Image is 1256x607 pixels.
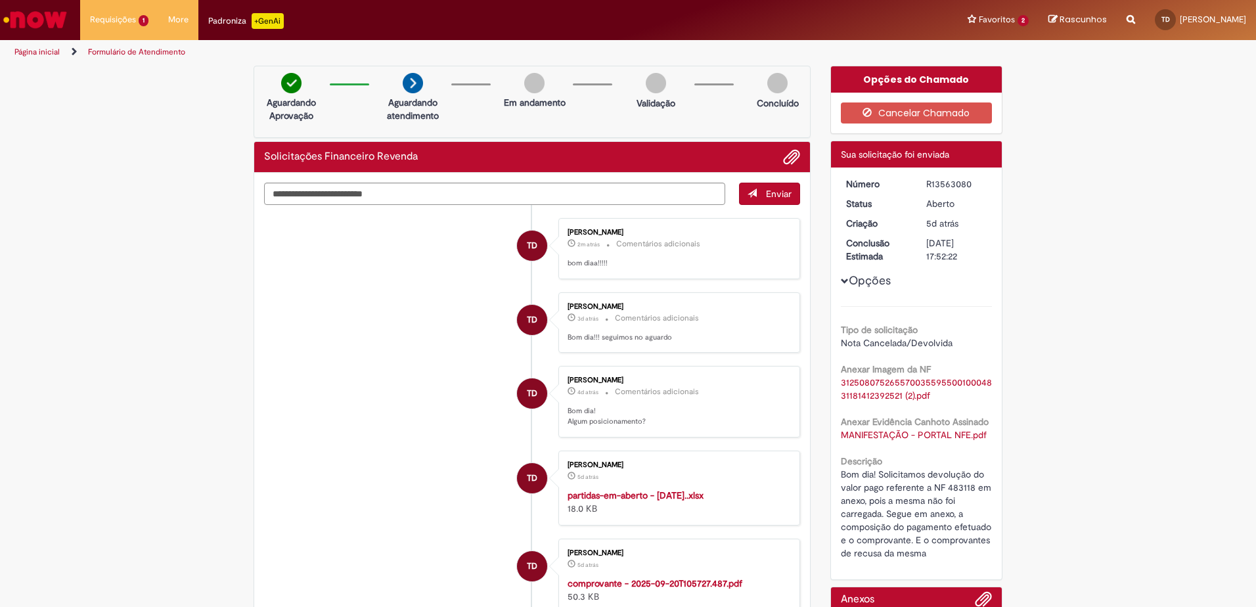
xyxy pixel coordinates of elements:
[926,217,958,229] span: 5d atrás
[403,73,423,93] img: arrow-next.png
[527,378,537,409] span: TD
[841,324,918,336] b: Tipo de solicitação
[739,183,800,205] button: Enviar
[208,13,284,29] div: Padroniza
[757,97,799,110] p: Concluído
[841,594,874,606] h2: Anexos
[1048,14,1107,26] a: Rascunhos
[524,73,545,93] img: img-circle-grey.png
[841,416,989,428] b: Anexar Evidência Canhoto Assinado
[168,13,189,26] span: More
[527,462,537,494] span: TD
[568,461,786,469] div: [PERSON_NAME]
[841,376,992,401] a: Download de 31250807526557003559550010004831181412392521 (2).pdf
[926,236,987,263] div: [DATE] 17:52:22
[841,429,987,441] a: Download de MANIFESTAÇÃO - PORTAL NFE.pdf
[637,97,675,110] p: Validação
[841,455,882,467] b: Descrição
[252,13,284,29] p: +GenAi
[10,40,828,64] ul: Trilhas de página
[568,549,786,557] div: [PERSON_NAME]
[14,47,60,57] a: Página inicial
[836,197,917,210] dt: Status
[577,315,598,323] time: 27/09/2025 10:56:28
[517,305,547,335] div: Thiago Luiz Thomé Dill
[979,13,1015,26] span: Favoritos
[836,177,917,191] dt: Número
[259,96,323,122] p: Aguardando Aprovação
[1180,14,1246,25] span: [PERSON_NAME]
[577,561,598,569] span: 5d atrás
[836,217,917,230] dt: Criação
[517,231,547,261] div: Thiago Luiz Thomé Dill
[568,258,786,269] p: bom diaa!!!!!
[568,489,786,515] div: 18.0 KB
[1018,15,1029,26] span: 2
[568,229,786,236] div: [PERSON_NAME]
[841,337,953,349] span: Nota Cancelada/Devolvida
[568,489,704,501] a: partidas-em-aberto - [DATE]..xlsx
[1161,15,1170,24] span: TD
[517,378,547,409] div: Thiago Luiz Thomé Dill
[90,13,136,26] span: Requisições
[926,197,987,210] div: Aberto
[577,315,598,323] span: 3d atrás
[568,303,786,311] div: [PERSON_NAME]
[926,217,958,229] time: 24/09/2025 12:52:18
[577,473,598,481] span: 5d atrás
[264,151,418,163] h2: Solicitações Financeiro Revenda Histórico de tíquete
[577,388,598,396] time: 25/09/2025 11:51:43
[783,148,800,166] button: Adicionar anexos
[926,177,987,191] div: R13563080
[577,240,600,248] span: 2m atrás
[841,363,931,375] b: Anexar Imagem da NF
[841,468,994,559] span: Bom dia! Solicitamos devolução do valor pago referente a NF 483118 em anexo, pois a mesma não foi...
[568,577,786,603] div: 50.3 KB
[517,463,547,493] div: Thiago Luiz Thomé Dill
[767,73,788,93] img: img-circle-grey.png
[281,73,302,93] img: check-circle-green.png
[527,551,537,582] span: TD
[836,236,917,263] dt: Conclusão Estimada
[766,188,792,200] span: Enviar
[88,47,185,57] a: Formulário de Atendimento
[831,66,1002,93] div: Opções do Chamado
[841,102,993,124] button: Cancelar Chamado
[577,388,598,396] span: 4d atrás
[926,217,987,230] div: 24/09/2025 13:52:18
[527,230,537,261] span: TD
[568,406,786,426] p: Bom dia! Algum posicionamento?
[577,561,598,569] time: 24/09/2025 12:52:15
[646,73,666,93] img: img-circle-grey.png
[139,15,148,26] span: 1
[577,240,600,248] time: 29/09/2025 11:25:18
[568,577,742,589] a: comprovante - 2025-09-20T105727.487.pdf
[264,183,725,205] textarea: Digite sua mensagem aqui...
[568,376,786,384] div: [PERSON_NAME]
[504,96,566,109] p: Em andamento
[616,238,700,250] small: Comentários adicionais
[841,148,949,160] span: Sua solicitação foi enviada
[381,96,445,122] p: Aguardando atendimento
[527,304,537,336] span: TD
[615,386,699,397] small: Comentários adicionais
[1060,13,1107,26] span: Rascunhos
[615,313,699,324] small: Comentários adicionais
[577,473,598,481] time: 24/09/2025 12:52:15
[1,7,69,33] img: ServiceNow
[517,551,547,581] div: Thiago Luiz Thomé Dill
[568,332,786,343] p: Bom dia!!! seguimos no aguardo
